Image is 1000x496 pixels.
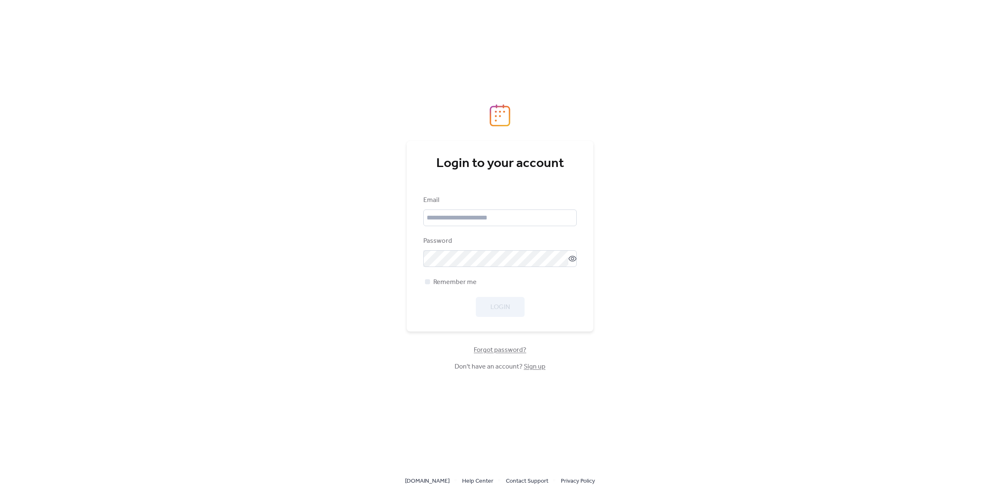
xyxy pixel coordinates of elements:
[405,476,450,486] a: [DOMAIN_NAME]
[423,195,575,205] div: Email
[490,104,510,127] img: logo
[561,476,595,486] a: Privacy Policy
[561,476,595,486] span: Privacy Policy
[462,476,493,486] span: Help Center
[423,236,575,246] div: Password
[433,277,477,287] span: Remember me
[506,476,548,486] a: Contact Support
[506,476,548,486] span: Contact Support
[423,155,577,172] div: Login to your account
[455,362,545,372] span: Don't have an account?
[474,345,526,355] span: Forgot password?
[462,476,493,486] a: Help Center
[474,348,526,352] a: Forgot password?
[524,360,545,373] a: Sign up
[405,476,450,486] span: [DOMAIN_NAME]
